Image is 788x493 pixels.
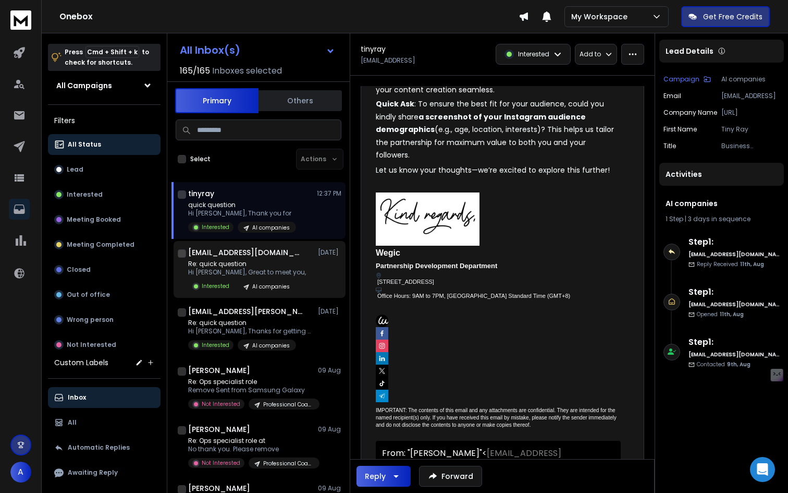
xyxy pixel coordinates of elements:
[376,98,621,162] div: : To ensure the best fit for your audience, could you kindly share (e.g., age, location, interest...
[376,340,388,352] img: background.png
[727,360,750,368] span: 9th, Aug
[188,306,303,317] h1: [EMAIL_ADDRESS][PERSON_NAME]
[48,113,161,128] h3: Filters
[580,50,601,58] p: Add to
[376,407,618,428] span: IMPORTANT: The contents of this email and any attachments are confidential. They are intended for...
[54,357,108,368] h3: Custom Labels
[376,327,388,340] img: background.png
[188,260,306,268] p: Re: quick question
[48,284,161,305] button: Out of office
[688,250,780,258] h6: [EMAIL_ADDRESS][DOMAIN_NAME]
[48,234,161,255] button: Meeting Completed
[190,155,211,163] label: Select
[202,223,229,231] p: Interested
[721,125,780,134] p: Tiny Ray
[721,142,780,150] p: Business Operations
[317,189,341,198] p: 12:37 PM
[376,262,497,270] span: Partnership Development Department
[188,188,214,199] h1: tinyray
[681,6,770,27] button: Get Free Credits
[318,366,341,375] p: 09 Aug
[663,109,717,117] p: Company Name
[59,10,519,23] h1: Onebox
[188,424,250,435] h1: [PERSON_NAME]
[697,310,744,318] p: Opened
[376,287,381,293] img: trans.png
[666,198,778,209] h1: AI companies
[663,92,681,100] p: Email
[67,291,110,299] p: Out of office
[202,459,240,467] p: Not Interested
[376,112,587,135] b: a screenshot of your Instagram audience demographics
[318,248,341,257] p: [DATE]
[65,47,149,68] p: Press to check for shortcuts.
[68,443,130,452] p: Automatic Replies
[10,10,31,30] img: logo
[376,193,479,246] img: signoff.gif
[48,159,161,180] button: Lead
[188,386,313,394] p: Remove Sent from Samsung Galaxy
[688,300,780,308] h6: [EMAIL_ADDRESS][DOMAIN_NAME]
[67,266,91,274] p: Closed
[688,236,780,248] h6: Step 1 :
[356,466,411,487] button: Reply
[171,40,343,61] button: All Inbox(s)
[188,209,296,218] p: Hi [PERSON_NAME], Thank you for
[48,412,161,433] button: All
[688,336,780,348] h6: Step 1 :
[376,352,388,365] img: background.png
[376,273,381,279] img: trans.png
[663,125,697,134] p: First Name
[571,11,632,22] p: My Workspace
[377,279,434,285] span: [STREET_ADDRESS]
[48,184,161,205] button: Interested
[361,56,415,65] p: [EMAIL_ADDRESS]
[721,92,780,100] p: [EMAIL_ADDRESS]
[188,247,303,258] h1: [EMAIL_ADDRESS][DOMAIN_NAME]
[720,310,744,318] span: 11th, Aug
[85,46,139,58] span: Cmd + Shift + k
[663,75,699,83] p: Campaign
[419,466,482,487] button: Forward
[68,140,101,149] p: All Status
[67,215,121,224] p: Meeting Booked
[68,418,77,427] p: All
[376,164,621,177] div: Let us know your thoughts—we’re excited to explore this further!
[750,457,775,482] div: Open Intercom Messenger
[67,165,83,174] p: Lead
[56,80,112,91] h1: All Campaigns
[318,307,341,316] p: [DATE]
[252,224,290,232] p: AI companies
[659,163,784,186] div: Activities
[382,447,561,472] span: "[PERSON_NAME]"< >
[365,471,386,482] div: Reply
[666,215,778,223] div: |
[740,260,764,268] span: 11th, Aug
[48,334,161,355] button: Not Interested
[188,201,296,209] p: quick question
[258,89,342,112] button: Others
[688,351,780,358] h6: [EMAIL_ADDRESS][DOMAIN_NAME]
[48,309,161,330] button: Wrong person
[48,387,161,408] button: Inbox
[318,425,341,434] p: 09 Aug
[48,134,161,155] button: All Status
[697,360,750,368] p: Contacted
[188,378,313,386] p: Re: Ops specialist role
[188,437,313,445] p: Re: Ops specialist role at
[10,462,31,483] button: A
[212,65,282,77] h3: Inboxes selected
[48,462,161,483] button: Awaiting Reply
[263,460,313,467] p: Professional Coaches
[180,65,210,77] span: 165 / 165
[721,109,780,117] p: [URL]
[688,286,780,298] h6: Step 1 :
[67,341,116,349] p: Not Interested
[263,401,313,408] p: Professional Coaches
[361,44,386,54] h1: tinyray
[188,445,313,453] p: No thank you. Please remove
[188,327,313,335] p: Hi [PERSON_NAME], Thanks for getting back
[666,46,713,56] p: Lead Details
[68,468,118,477] p: Awaiting Reply
[697,260,764,268] p: Reply Received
